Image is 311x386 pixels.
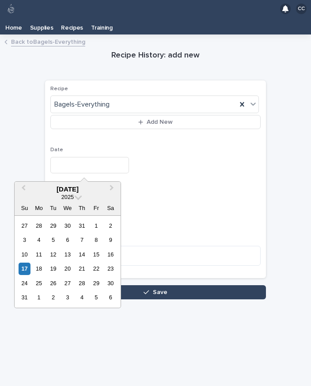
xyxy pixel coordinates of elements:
div: Choose Friday, August 15th, 2025 [90,248,102,260]
div: Choose Friday, September 5th, 2025 [90,291,102,303]
div: Choose Thursday, August 21st, 2025 [76,263,88,275]
div: Fr [90,202,102,214]
div: CC [296,4,307,14]
div: Choose Wednesday, August 6th, 2025 [61,234,73,246]
div: Choose Sunday, August 31st, 2025 [19,291,30,303]
p: Training [91,18,113,32]
div: Choose Sunday, August 10th, 2025 [19,248,30,260]
div: Choose Monday, August 4th, 2025 [33,234,45,246]
div: Choose Thursday, August 28th, 2025 [76,277,88,289]
div: Choose Monday, August 25th, 2025 [33,277,45,289]
button: Add New [50,115,261,129]
div: Choose Sunday, August 3rd, 2025 [19,234,30,246]
div: Choose Monday, July 28th, 2025 [33,220,45,232]
div: Choose Monday, August 18th, 2025 [33,263,45,275]
div: Choose Friday, August 8th, 2025 [90,234,102,246]
span: Recipe [50,86,68,92]
img: 80hjoBaRqlyywVK24fQd [5,3,17,15]
button: Save [45,285,266,299]
div: month 2025-08 [17,218,118,305]
div: Choose Tuesday, August 19th, 2025 [47,263,59,275]
p: Home [5,18,22,32]
div: Choose Wednesday, August 27th, 2025 [61,277,73,289]
div: Sa [105,202,117,214]
span: Date [50,147,63,153]
div: Choose Friday, August 22nd, 2025 [90,263,102,275]
div: Choose Tuesday, August 5th, 2025 [47,234,59,246]
div: Tu [47,202,59,214]
a: Recipes [57,18,87,34]
div: Choose Saturday, August 30th, 2025 [105,277,117,289]
div: Mo [33,202,45,214]
p: Recipes [61,18,83,32]
a: Back toBagels-Everything [11,36,85,46]
div: Choose Monday, September 1st, 2025 [33,291,45,303]
div: Choose Sunday, July 27th, 2025 [19,220,30,232]
button: Next Month [106,183,120,197]
div: Choose Saturday, September 6th, 2025 [105,291,117,303]
span: Bagels-Everything [54,100,110,109]
div: Choose Sunday, August 24th, 2025 [19,277,30,289]
div: Th [76,202,88,214]
div: Choose Wednesday, August 13th, 2025 [61,248,73,260]
div: Choose Thursday, September 4th, 2025 [76,291,88,303]
div: Choose Saturday, August 16th, 2025 [105,248,117,260]
div: Choose Thursday, July 31st, 2025 [76,220,88,232]
div: Choose Tuesday, August 12th, 2025 [47,248,59,260]
a: Training [87,18,117,34]
div: Choose Monday, August 11th, 2025 [33,248,45,260]
div: Choose Wednesday, September 3rd, 2025 [61,291,73,303]
div: Choose Saturday, August 2nd, 2025 [105,220,117,232]
div: Choose Sunday, August 17th, 2025 [19,263,30,275]
span: 2025 [61,194,74,200]
div: Choose Wednesday, July 30th, 2025 [61,220,73,232]
div: Choose Thursday, August 7th, 2025 [76,234,88,246]
div: Choose Tuesday, July 29th, 2025 [47,220,59,232]
div: Choose Saturday, August 9th, 2025 [105,234,117,246]
div: Choose Friday, August 1st, 2025 [90,220,102,232]
div: We [61,202,73,214]
button: Previous Month [15,183,30,197]
div: [DATE] [15,185,121,193]
div: Choose Wednesday, August 20th, 2025 [61,263,73,275]
span: Save [153,289,167,295]
div: Choose Saturday, August 23rd, 2025 [105,263,117,275]
h1: Recipe History: add new [45,50,266,61]
div: Su [19,202,30,214]
div: Choose Friday, August 29th, 2025 [90,277,102,289]
div: Choose Tuesday, August 26th, 2025 [47,277,59,289]
a: Home [1,18,26,34]
div: Choose Thursday, August 14th, 2025 [76,248,88,260]
p: Supplies [30,18,53,32]
div: Choose Tuesday, September 2nd, 2025 [47,291,59,303]
a: Supplies [26,18,57,34]
span: Add New [147,119,173,125]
